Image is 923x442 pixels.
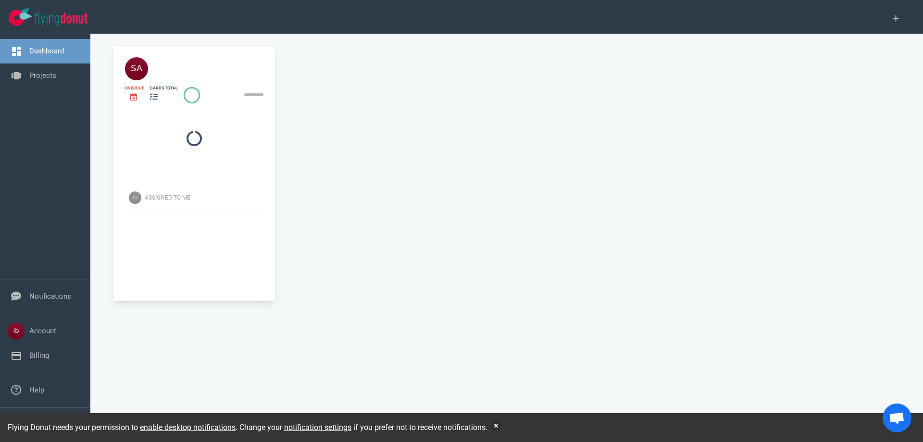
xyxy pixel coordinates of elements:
[29,47,64,55] a: Dashboard
[29,292,71,301] a: Notifications
[29,386,44,394] a: Help
[236,423,487,432] span: . Change your if you prefer not to receive notifications.
[29,71,56,80] a: Projects
[284,423,351,432] a: notification settings
[125,57,148,80] img: 40
[129,191,141,204] img: Avatar
[35,13,87,25] img: Flying Donut text logo
[150,85,178,91] div: cards total
[125,85,144,91] div: Overdue
[883,404,911,432] div: Open de chat
[145,193,269,202] div: Assigned To Me
[140,423,236,432] a: enable desktop notifications
[29,351,49,360] a: Billing
[8,423,236,432] span: Flying Donut needs your permission to
[29,327,56,335] a: Account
